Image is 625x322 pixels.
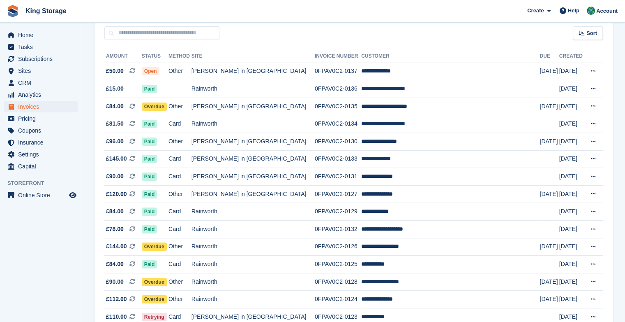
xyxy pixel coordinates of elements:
[4,41,78,53] a: menu
[142,278,167,286] span: Overdue
[168,238,191,256] td: Other
[142,243,167,251] span: Overdue
[142,225,157,233] span: Paid
[18,53,67,65] span: Subscriptions
[540,291,559,308] td: [DATE]
[315,80,361,98] td: 0FPAV0C2-0136
[559,150,584,168] td: [DATE]
[142,313,167,321] span: Retrying
[315,256,361,273] td: 0FPAV0C2-0125
[361,50,540,63] th: Customer
[7,179,82,187] span: Storefront
[168,50,191,63] th: Method
[104,50,142,63] th: Amount
[106,295,127,303] span: £112.00
[142,173,157,181] span: Paid
[18,65,67,77] span: Sites
[18,149,67,160] span: Settings
[18,113,67,124] span: Pricing
[315,115,361,133] td: 0FPAV0C2-0134
[18,161,67,172] span: Capital
[315,133,361,151] td: 0FPAV0C2-0130
[106,207,124,216] span: £84.00
[168,150,191,168] td: Card
[191,63,315,80] td: [PERSON_NAME] in [GEOGRAPHIC_DATA]
[596,7,618,15] span: Account
[540,133,559,151] td: [DATE]
[540,63,559,80] td: [DATE]
[168,133,191,151] td: Other
[559,115,584,133] td: [DATE]
[315,168,361,186] td: 0FPAV0C2-0131
[4,137,78,148] a: menu
[559,63,584,80] td: [DATE]
[4,113,78,124] a: menu
[168,115,191,133] td: Card
[4,125,78,136] a: menu
[168,203,191,221] td: Card
[4,77,78,89] a: menu
[191,256,315,273] td: Rainworth
[142,103,167,111] span: Overdue
[559,133,584,151] td: [DATE]
[18,125,67,136] span: Coupons
[559,185,584,203] td: [DATE]
[142,208,157,216] span: Paid
[106,172,124,181] span: £90.00
[540,273,559,291] td: [DATE]
[168,256,191,273] td: Card
[168,273,191,291] td: Other
[315,203,361,221] td: 0FPAV0C2-0129
[559,203,584,221] td: [DATE]
[586,29,597,37] span: Sort
[191,98,315,115] td: [PERSON_NAME] in [GEOGRAPHIC_DATA]
[4,101,78,112] a: menu
[315,238,361,256] td: 0FPAV0C2-0126
[559,168,584,186] td: [DATE]
[168,221,191,238] td: Card
[68,190,78,200] a: Preview store
[559,50,584,63] th: Created
[18,41,67,53] span: Tasks
[4,149,78,160] a: menu
[315,98,361,115] td: 0FPAV0C2-0135
[527,7,544,15] span: Create
[4,65,78,77] a: menu
[191,80,315,98] td: Rainworth
[142,67,159,75] span: Open
[540,50,559,63] th: Due
[191,185,315,203] td: [PERSON_NAME] in [GEOGRAPHIC_DATA]
[18,189,67,201] span: Online Store
[540,98,559,115] td: [DATE]
[191,50,315,63] th: Site
[106,84,124,93] span: £15.00
[191,115,315,133] td: Rainworth
[559,98,584,115] td: [DATE]
[4,161,78,172] a: menu
[559,238,584,256] td: [DATE]
[315,221,361,238] td: 0FPAV0C2-0132
[106,137,124,146] span: £96.00
[191,221,315,238] td: Rainworth
[168,98,191,115] td: Other
[559,256,584,273] td: [DATE]
[106,225,124,233] span: £78.00
[18,89,67,100] span: Analytics
[18,101,67,112] span: Invoices
[22,4,70,18] a: King Storage
[559,221,584,238] td: [DATE]
[18,77,67,89] span: CRM
[106,313,127,321] span: £110.00
[559,291,584,308] td: [DATE]
[142,138,157,146] span: Paid
[191,168,315,186] td: [PERSON_NAME] in [GEOGRAPHIC_DATA]
[559,273,584,291] td: [DATE]
[315,273,361,291] td: 0FPAV0C2-0128
[315,185,361,203] td: 0FPAV0C2-0127
[191,291,315,308] td: Rainworth
[540,238,559,256] td: [DATE]
[4,53,78,65] a: menu
[568,7,579,15] span: Help
[191,203,315,221] td: Rainworth
[18,29,67,41] span: Home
